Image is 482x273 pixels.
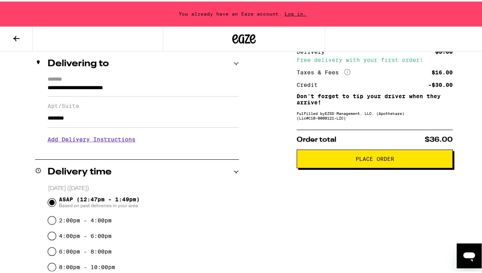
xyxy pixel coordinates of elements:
[356,155,394,160] span: Place Order
[297,67,350,74] div: Taxes & Fees
[179,10,282,15] span: You already have an Eaze account.
[457,242,482,267] iframe: Button to launch messaging window, conversation in progress
[59,247,112,253] label: 6:00pm - 8:00pm
[297,92,453,104] p: Don't forget to tip your driver when they arrive!
[297,109,453,119] div: Fulfilled by EZSD Management, LLC. (Apothekare) (Lic# C10-0000121-LIC )
[435,48,453,53] div: $5.00
[48,183,239,191] p: [DATE] ([DATE])
[297,148,453,167] button: Place Order
[48,58,109,67] h2: Delivering to
[297,48,330,53] div: Delivery
[59,195,140,207] span: ASAP (12:47pm - 1:49pm)
[297,81,323,86] div: Credit
[432,68,453,74] div: $16.00
[297,135,336,142] span: Order total
[425,135,453,142] span: $36.00
[59,262,115,269] label: 8:00pm - 10:00pm
[428,81,453,86] div: -$30.00
[297,56,453,61] div: Free delivery with your first order!
[48,166,112,175] h2: Delivery time
[282,10,309,15] span: Log in.
[59,231,112,238] label: 4:00pm - 6:00pm
[59,201,140,207] span: Based on past deliveries in your area
[48,101,239,107] label: Apt/Suite
[48,147,239,153] p: We'll contact you at [PHONE_NUMBER] when we arrive
[48,129,239,147] h3: Add Delivery Instructions
[59,216,112,222] label: 2:00pm - 4:00pm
